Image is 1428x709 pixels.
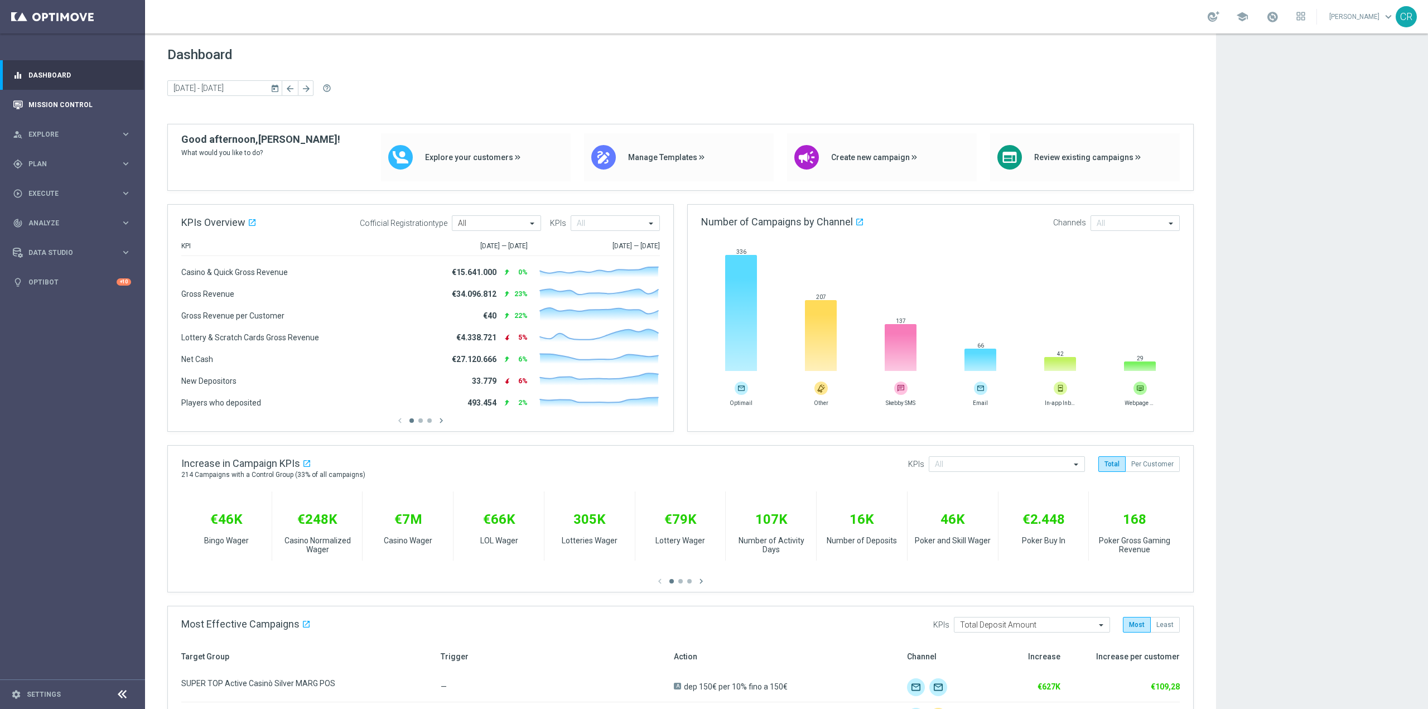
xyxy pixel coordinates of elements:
i: settings [11,689,21,700]
a: Dashboard [28,60,131,90]
button: lightbulb Optibot +10 [12,278,132,287]
div: Execute [13,189,120,199]
div: Analyze [13,218,120,228]
button: track_changes Analyze keyboard_arrow_right [12,219,132,228]
i: keyboard_arrow_right [120,247,131,258]
i: keyboard_arrow_right [120,218,131,228]
div: +10 [117,278,131,286]
div: Dashboard [13,60,131,90]
span: Analyze [28,220,120,226]
a: [PERSON_NAME]keyboard_arrow_down [1328,8,1396,25]
button: person_search Explore keyboard_arrow_right [12,130,132,139]
button: play_circle_outline Execute keyboard_arrow_right [12,189,132,198]
div: Mission Control [13,90,131,119]
a: Optibot [28,267,117,297]
span: Data Studio [28,249,120,256]
i: person_search [13,129,23,139]
span: keyboard_arrow_down [1382,11,1395,23]
a: Settings [27,691,61,698]
i: equalizer [13,70,23,80]
i: gps_fixed [13,159,23,169]
i: track_changes [13,218,23,228]
div: Explore [13,129,120,139]
div: Data Studio [13,248,120,258]
span: Explore [28,131,120,138]
button: equalizer Dashboard [12,71,132,80]
i: play_circle_outline [13,189,23,199]
i: keyboard_arrow_right [120,188,131,199]
i: keyboard_arrow_right [120,129,131,139]
span: Plan [28,161,120,167]
button: Mission Control [12,100,132,109]
div: Optibot [13,267,131,297]
div: CR [1396,6,1417,27]
span: Execute [28,190,120,197]
div: Plan [13,159,120,169]
button: gps_fixed Plan keyboard_arrow_right [12,160,132,168]
span: school [1236,11,1248,23]
button: Data Studio keyboard_arrow_right [12,248,132,257]
i: lightbulb [13,277,23,287]
a: Mission Control [28,90,131,119]
i: keyboard_arrow_right [120,158,131,169]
